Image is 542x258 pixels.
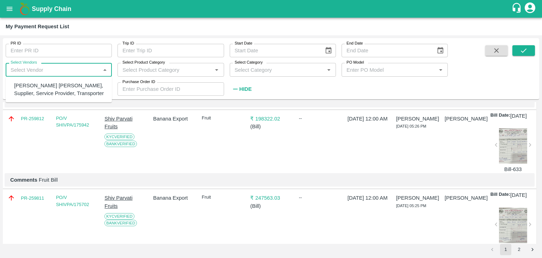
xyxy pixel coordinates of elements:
[202,194,243,201] p: Fruit
[104,134,134,140] span: KYC Verified
[235,60,263,65] label: Select Category
[510,191,527,199] p: [DATE]
[1,1,18,17] button: open drawer
[118,82,224,96] input: Enter Purchase Order ID
[104,141,137,147] span: Bank Verified
[56,116,89,128] a: PO/V SHIVPA/175942
[104,213,134,219] span: KYC Verified
[11,41,21,46] label: PR ID
[10,177,37,183] b: Comments
[230,44,319,57] input: Start Date
[396,204,426,208] span: [DATE] 05:25 PM
[6,44,112,57] input: Enter PR ID
[153,194,194,202] p: Banana Export
[212,65,221,74] button: Open
[500,244,511,255] button: page 1
[490,191,510,199] p: Bill Date:
[322,44,335,57] button: Choose date
[436,65,445,74] button: Open
[230,83,254,95] button: Hide
[344,65,434,74] input: Enter PO Model
[14,82,106,98] div: [PERSON_NAME] [PERSON_NAME], Supplier, Service Provider, Transporter
[10,176,529,184] p: Fruit Bill
[347,41,363,46] label: End Date
[32,4,511,14] a: Supply Chain
[232,65,322,74] input: Select Category
[250,123,291,130] p: ( Bill )
[202,115,243,122] p: Fruit
[250,115,291,123] p: ₹ 198322.02
[56,195,89,207] a: PO/V SHIVPA/175702
[250,194,291,202] p: ₹ 247563.03
[513,244,525,255] button: Go to page 2
[486,244,539,255] nav: pagination navigation
[499,165,527,173] p: Bill-633
[299,115,340,122] div: --
[11,60,37,65] label: Select Vendors
[120,65,210,74] input: Select Product Category
[21,195,44,202] a: PR-259811
[347,60,364,65] label: PO Model
[122,79,155,85] label: Purchase Order ID
[8,65,98,74] input: Select Vendor
[342,44,431,57] input: End Date
[527,244,538,255] button: Go to next page
[21,115,44,122] a: PR-259812
[153,115,194,123] p: Banana Export
[445,194,486,202] p: [PERSON_NAME]
[250,202,291,210] p: ( Bill )
[445,115,486,123] p: [PERSON_NAME]
[348,115,389,123] p: [DATE] 12:00 AM
[6,22,69,31] div: My Payment Request List
[299,194,340,201] div: --
[122,41,134,46] label: Trip ID
[104,220,137,226] span: Bank Verified
[100,65,109,74] button: Close
[510,112,527,120] p: [DATE]
[524,1,536,16] div: account of current user
[118,44,224,57] input: Enter Trip ID
[18,2,32,16] img: logo
[348,194,389,202] p: [DATE] 12:00 AM
[490,112,510,120] p: Bill Date:
[511,2,524,15] div: customer-support
[239,86,252,92] strong: Hide
[122,60,165,65] label: Select Product Category
[104,194,146,210] p: Shiv Parvati Fruits
[396,115,437,123] p: [PERSON_NAME]
[32,5,71,12] b: Supply Chain
[396,194,437,202] p: [PERSON_NAME]
[324,65,333,74] button: Open
[434,44,447,57] button: Choose date
[104,115,146,131] p: Shiv Parvati Fruits
[396,124,426,128] span: [DATE] 05:26 PM
[235,41,252,46] label: Start Date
